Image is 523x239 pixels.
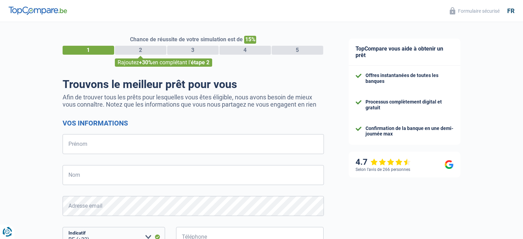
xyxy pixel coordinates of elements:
[349,39,460,66] div: TopCompare vous aide à obtenir un prêt
[219,46,271,55] div: 4
[356,167,410,172] div: Selon l’avis de 266 personnes
[366,73,454,84] div: Offres instantanées de toutes les banques
[244,36,256,44] span: 15%
[191,59,209,66] span: étape 2
[139,59,152,66] span: +30%
[366,99,454,111] div: Processus complètement digital et gratuit
[446,5,504,17] button: Formulaire sécurisé
[9,7,67,15] img: TopCompare Logo
[63,119,324,127] h2: Vos informations
[63,94,324,108] p: Afin de trouver tous les prêts pour lesquelles vous êtes éligible, nous avons besoin de mieux vou...
[507,7,514,15] div: fr
[63,46,114,55] div: 1
[63,78,324,91] h1: Trouvons le meilleur prêt pour vous
[356,157,411,167] div: 4.7
[272,46,323,55] div: 5
[115,46,166,55] div: 2
[366,126,454,137] div: Confirmation de la banque en une demi-journée max
[115,58,212,67] div: Rajoutez en complétant l'
[167,46,219,55] div: 3
[130,36,243,43] span: Chance de réussite de votre simulation est de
